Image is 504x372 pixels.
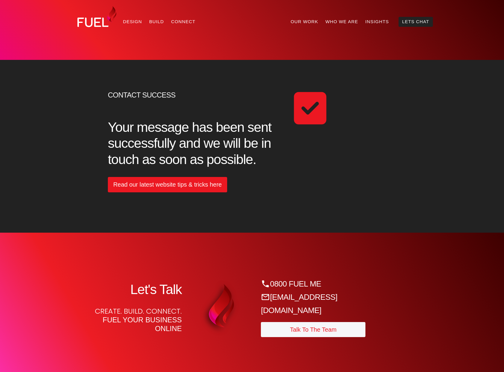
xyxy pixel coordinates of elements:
[108,177,227,192] a: Read our latest website tips & tricks here
[362,17,393,27] a: Insights
[146,17,167,27] a: Build
[200,280,243,331] img: Website Design Auckland
[287,17,322,27] a: Our Work
[108,119,274,168] h2: Your message has been sent successfully and we will be in touch as soon as possible.
[261,293,337,315] a: [EMAIL_ADDRESS][DOMAIN_NAME]
[399,17,433,27] a: Lets Chat
[77,307,182,333] p: Create. Build. Connect.
[261,279,321,288] a: 0800 FUEL ME
[77,281,182,298] h2: Let's Talk
[119,17,146,27] a: Design
[322,17,362,27] a: Who We Are
[108,90,274,101] h1: Contact Success
[77,6,116,27] img: Fuel Design Ltd - Website design and development company in North Shore, Auckland
[261,322,365,337] a: Talk To The Team
[103,316,182,333] strong: Fuel your business online
[167,17,199,27] a: Connect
